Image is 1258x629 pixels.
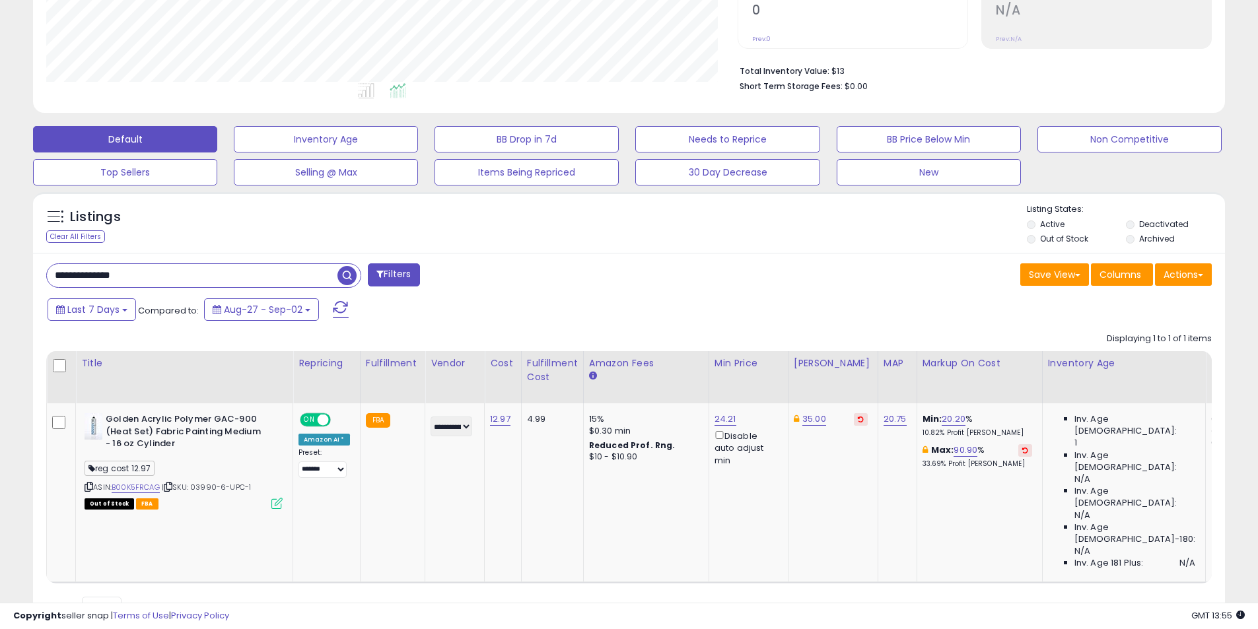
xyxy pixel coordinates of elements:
[138,304,199,317] span: Compared to:
[845,80,868,92] span: $0.00
[67,303,120,316] span: Last 7 Days
[329,414,350,426] span: OFF
[589,370,597,382] small: Amazon Fees.
[368,263,419,286] button: Filters
[1107,333,1212,345] div: Displaying 1 to 1 of 1 items
[1074,545,1090,557] span: N/A
[46,230,105,243] div: Clear All Filters
[85,498,134,510] span: All listings that are currently out of stock and unavailable for purchase on Amazon
[425,351,485,403] th: CSV column name: cust_attr_2_Vendor
[81,356,287,370] div: Title
[837,126,1021,152] button: BB Price Below Min
[740,65,829,77] b: Total Inventory Value:
[740,62,1202,78] li: $13
[1074,473,1090,485] span: N/A
[298,448,350,478] div: Preset:
[136,498,158,510] span: FBA
[204,298,319,321] button: Aug-27 - Sep-02
[1074,557,1144,569] span: Inv. Age 181 Plus:
[923,444,1032,469] div: %
[33,159,217,185] button: Top Sellers
[942,413,965,426] a: 20.20
[923,413,1032,438] div: %
[1040,233,1088,244] label: Out of Stock
[837,159,1021,185] button: New
[1074,437,1077,449] span: 1
[589,440,676,451] b: Reduced Prof. Rng.
[923,459,1032,469] p: 33.69% Profit [PERSON_NAME]
[884,413,907,426] a: 20.75
[1191,609,1245,622] span: 2025-09-12 13:55 GMT
[1074,413,1195,437] span: Inv. Age [DEMOGRAPHIC_DATA]:
[162,482,251,492] span: | SKU: 03990-6-UPC-1
[56,601,151,613] span: Show: entries
[112,482,160,493] a: B00K5FRCAG
[1155,263,1212,286] button: Actions
[1020,263,1089,286] button: Save View
[589,451,699,463] div: $10 - $10.90
[802,413,826,426] a: 35.00
[917,351,1042,403] th: The percentage added to the cost of goods (COGS) that forms the calculator for Min & Max prices.
[301,414,318,426] span: ON
[1048,356,1200,370] div: Inventory Age
[1074,485,1195,509] span: Inv. Age [DEMOGRAPHIC_DATA]:
[435,126,619,152] button: BB Drop in 7d
[923,428,1032,438] p: 10.82% Profit [PERSON_NAME]
[752,3,967,20] h2: 0
[589,356,703,370] div: Amazon Fees
[1040,218,1065,230] label: Active
[70,208,121,226] h5: Listings
[1100,268,1141,281] span: Columns
[923,356,1037,370] div: Markup on Cost
[954,444,977,457] a: 90.90
[85,413,102,440] img: 310x4WQ5uzL._SL40_.jpg
[752,35,771,43] small: Prev: 0
[1027,203,1225,216] p: Listing States:
[113,609,169,622] a: Terms of Use
[996,3,1211,20] h2: N/A
[884,356,911,370] div: MAP
[923,413,942,425] b: Min:
[1139,233,1175,244] label: Archived
[224,303,302,316] span: Aug-27 - Sep-02
[1091,263,1153,286] button: Columns
[740,81,843,92] b: Short Term Storage Fees:
[234,126,418,152] button: Inventory Age
[794,356,872,370] div: [PERSON_NAME]
[48,298,136,321] button: Last 7 Days
[435,159,619,185] button: Items Being Repriced
[715,413,736,426] a: 24.21
[1074,449,1195,473] span: Inv. Age [DEMOGRAPHIC_DATA]:
[33,126,217,152] button: Default
[366,356,419,370] div: Fulfillment
[527,356,578,384] div: Fulfillment Cost
[490,413,510,426] a: 12.97
[1037,126,1222,152] button: Non Competitive
[1211,426,1230,436] small: (0%)
[1139,218,1189,230] label: Deactivated
[931,444,954,456] b: Max:
[366,413,390,428] small: FBA
[1074,510,1090,521] span: N/A
[1074,521,1195,545] span: Inv. Age [DEMOGRAPHIC_DATA]-180:
[171,609,229,622] a: Privacy Policy
[715,356,783,370] div: Min Price
[85,413,283,508] div: ASIN:
[85,461,155,476] span: reg cost 12.97
[298,356,355,370] div: Repricing
[13,609,61,622] strong: Copyright
[234,159,418,185] button: Selling @ Max
[490,356,516,370] div: Cost
[1179,557,1195,569] span: N/A
[13,610,229,622] div: seller snap | |
[635,126,820,152] button: Needs to Reprice
[715,428,778,467] div: Disable auto adjust min
[298,434,350,446] div: Amazon AI *
[589,425,699,437] div: $0.30 min
[431,356,479,370] div: Vendor
[996,35,1022,43] small: Prev: N/A
[589,413,699,425] div: 15%
[106,413,266,453] b: Golden Acrylic Polymer GAC-900 (Heat Set) Fabric Painting Medium - 16 oz Cylinder
[527,413,573,425] div: 4.99
[635,159,820,185] button: 30 Day Decrease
